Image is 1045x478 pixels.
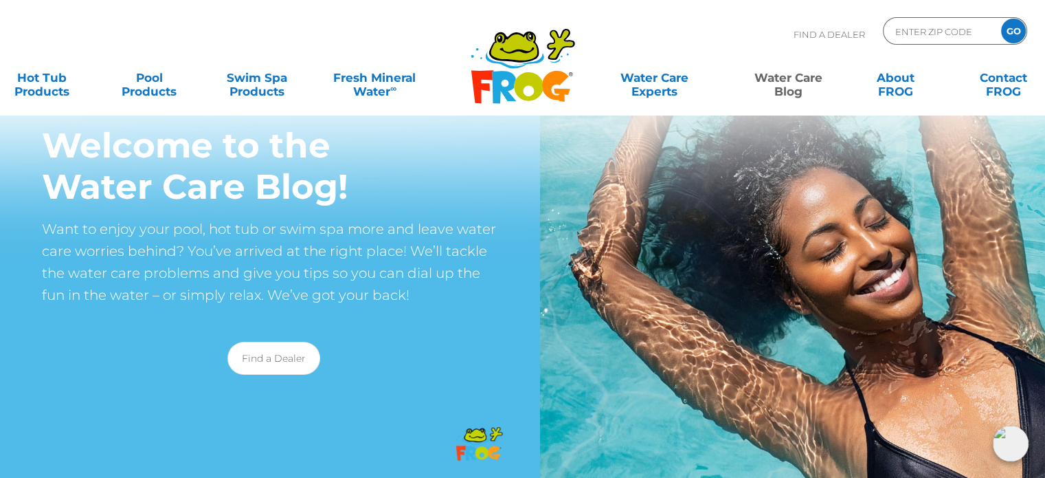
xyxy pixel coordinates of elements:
[961,64,1045,91] a: ContactFROG
[993,426,1029,461] img: openIcon
[794,17,865,52] p: Find A Dealer
[227,342,320,375] a: Find a Dealer
[1001,19,1026,43] input: GO
[390,83,396,94] sup: ∞
[894,21,987,41] input: Zip Code Form
[854,64,938,91] a: AboutFROG
[215,64,299,91] a: Swim SpaProducts
[746,64,830,91] a: Water CareBlog
[107,64,191,91] a: PoolProducts
[587,64,723,91] a: Water CareExperts
[322,64,427,91] a: Fresh MineralWater∞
